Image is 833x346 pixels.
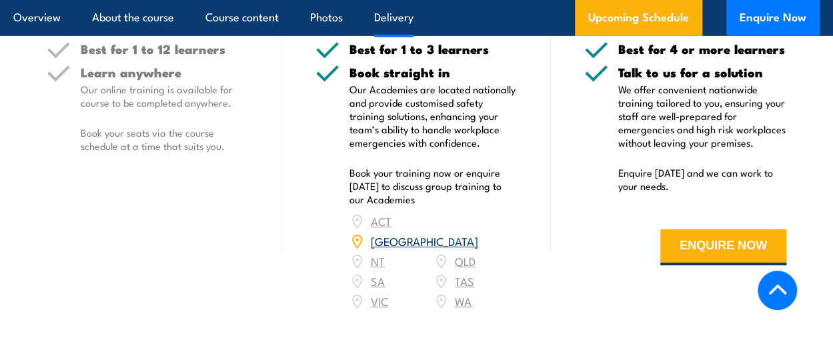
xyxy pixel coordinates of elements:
a: [GEOGRAPHIC_DATA] [371,233,478,249]
p: Enquire [DATE] and we can work to your needs. [618,166,786,193]
button: ENQUIRE NOW [660,229,786,265]
h5: Best for 1 to 12 learners [81,43,249,55]
h5: Book straight in [349,66,518,79]
p: Our online training is available for course to be completed anywhere. [81,83,249,109]
p: Book your training now or enquire [DATE] to discuss group training to our Academies [349,166,518,206]
p: We offer convenient nationwide training tailored to you, ensuring your staff are well-prepared fo... [618,83,786,149]
p: Our Academies are located nationally and provide customised safety training solutions, enhancing ... [349,83,518,149]
h5: Learn anywhere [81,66,249,79]
h5: Talk to us for a solution [618,66,786,79]
h5: Best for 4 or more learners [618,43,786,55]
h5: Best for 1 to 3 learners [349,43,518,55]
p: Book your seats via the course schedule at a time that suits you. [81,126,249,153]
